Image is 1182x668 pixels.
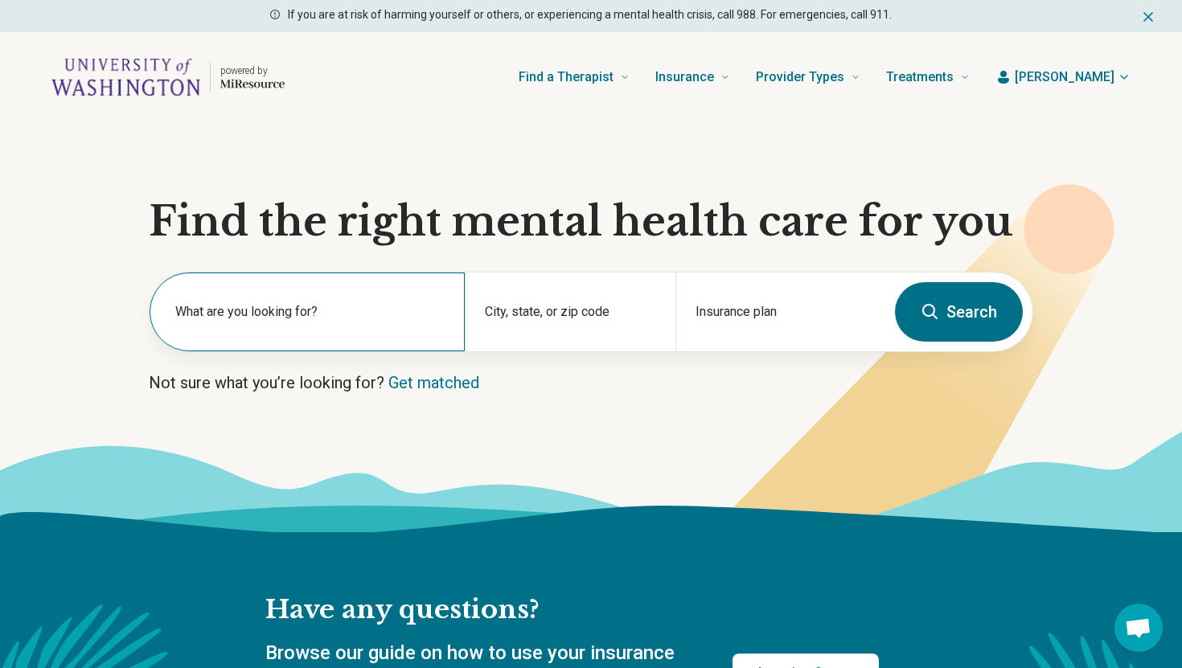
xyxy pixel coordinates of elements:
[756,45,860,109] a: Provider Types
[175,302,445,322] label: What are you looking for?
[895,282,1023,342] button: Search
[886,66,954,88] span: Treatments
[265,593,879,627] h2: Have any questions?
[288,6,892,23] p: If you are at risk of harming yourself or others, or experiencing a mental health crisis, call 98...
[995,68,1131,87] button: [PERSON_NAME]
[655,66,714,88] span: Insurance
[149,198,1033,246] h1: Find the right mental health care for you
[655,45,730,109] a: Insurance
[756,66,844,88] span: Provider Types
[886,45,970,109] a: Treatments
[519,66,614,88] span: Find a Therapist
[388,373,479,392] a: Get matched
[1114,604,1163,652] div: Open chat
[149,371,1033,394] p: Not sure what you’re looking for?
[519,45,630,109] a: Find a Therapist
[220,64,285,77] p: powered by
[1015,68,1114,87] span: [PERSON_NAME]
[1140,6,1156,26] button: Dismiss
[51,51,285,103] a: Home page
